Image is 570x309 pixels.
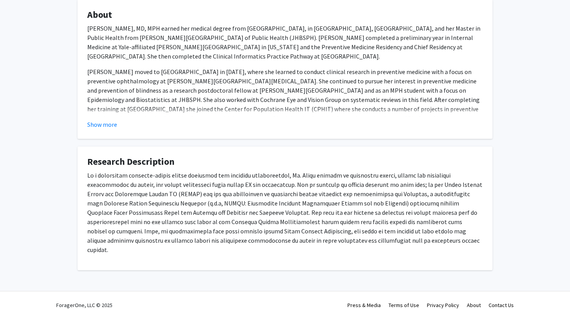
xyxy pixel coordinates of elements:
[489,302,514,309] a: Contact Us
[347,302,381,309] a: Press & Media
[87,171,483,254] p: Lo i dolorsitam consecte-adipis elitse doeiusmod tem incididu utlaboreetdol, Ma. Aliqu enimadm ve...
[87,156,483,167] h4: Research Description
[467,302,481,309] a: About
[427,302,459,309] a: Privacy Policy
[87,24,483,61] p: [PERSON_NAME], MD, MPH earned her medical degree from [GEOGRAPHIC_DATA], in [GEOGRAPHIC_DATA], [G...
[389,302,419,309] a: Terms of Use
[6,274,33,303] iframe: Chat
[87,120,117,129] button: Show more
[87,67,483,132] p: [PERSON_NAME] moved to [GEOGRAPHIC_DATA] in [DATE], where she learned to conduct clinical researc...
[87,9,483,21] h4: About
